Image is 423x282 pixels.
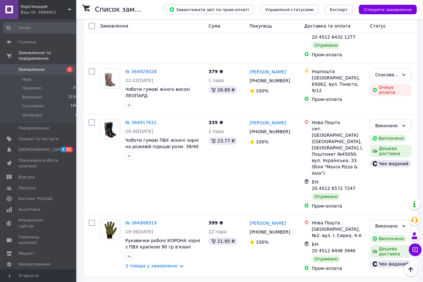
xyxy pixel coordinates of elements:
div: Дешева доставка [370,145,412,157]
a: Фото товару [100,68,120,89]
img: Фото товару [100,69,120,88]
div: Отримано [312,193,340,200]
span: Оплачені [22,112,42,118]
div: Виконано [375,222,399,229]
div: Отримано [312,255,340,263]
button: Експорт [325,5,353,14]
span: Експорт [330,7,348,12]
a: [PERSON_NAME] [250,220,286,226]
div: [GEOGRAPHIC_DATA], №2: вул. І. Сирка, 4-А [312,226,364,239]
span: 20:46[DATE] [125,129,153,134]
div: 26.89 ₴ [208,86,237,94]
div: Пром-оплата [312,96,364,103]
a: № 364908919 [125,220,157,225]
div: Чек виданий [370,160,411,167]
span: 100% [256,88,269,93]
span: Аналітика [18,207,40,212]
span: 22:22[DATE] [125,78,153,83]
div: Скасовано [375,71,399,78]
div: Виконано [375,122,399,129]
span: 19:36[DATE] [125,229,153,234]
span: Управління статусами [265,7,314,12]
a: Створити замовлення [352,7,417,12]
div: 23.77 ₴ [208,137,237,145]
span: Товари та послуги [18,136,59,142]
div: Пром-оплата [312,203,364,209]
span: Покупець [250,23,272,28]
span: Налаштування [18,261,51,267]
span: 379 ₴ [208,69,223,74]
div: Укрпошта [312,68,364,75]
span: Замовлення [18,67,45,72]
span: 1 пара [208,78,224,83]
button: Наверх [404,263,417,276]
div: Отримано [312,41,340,49]
span: 75 [73,85,77,91]
span: Виконані [22,94,42,100]
span: Доставка та оплата [304,23,351,28]
span: Замовлення [100,23,128,28]
span: 1 пара [208,129,224,134]
span: Cума [208,23,220,28]
span: Відгуки [18,174,35,180]
span: ЕН: 20 4512 6448 3946 [312,242,355,253]
a: № 364917631 [125,120,157,125]
div: 21.95 ₴ [208,237,237,245]
img: Фото товару [102,120,118,139]
span: 100% [256,139,269,144]
button: Створити замовлення [359,5,417,14]
div: Ваш ID: 3984851 [21,9,76,15]
span: 146 [71,103,77,109]
div: Нова Пошта [312,220,364,226]
span: Управління сайтом [18,217,59,229]
div: Виплачено [370,135,407,142]
a: [PERSON_NAME] [250,120,286,126]
span: 399 ₴ [208,220,223,225]
span: 22 пара [208,229,227,234]
button: Завантажити звіт по пром-оплаті [164,5,254,14]
div: Виплачено [370,235,407,242]
span: 335 ₴ [208,120,223,125]
span: [DEMOGRAPHIC_DATA] [18,147,65,153]
span: 51 [65,147,73,152]
div: [PHONE_NUMBER] [248,127,291,136]
span: Скасовані [22,103,44,109]
span: Головна [18,39,36,45]
h1: Список замовлень [95,6,159,13]
button: Управління статусами [260,5,319,14]
span: Нові [22,77,31,82]
div: Дешева доставка [370,245,412,258]
span: 1134 [68,94,77,100]
span: 3 [60,147,65,152]
a: № 364929028 [125,69,157,74]
a: Рукавички робочі КОРОНА чорні з ПВХ крапкою 90 гр в'язані трикотажні платіровка [125,238,200,256]
input: Пошук [3,22,78,34]
a: Фото товару [100,119,120,140]
span: Каталог ProSale [18,196,53,202]
img: Фото товару [100,220,120,240]
span: ЕН: 20 4512 6572 7247 [312,179,355,191]
span: Показники роботи компанії [18,158,59,169]
div: Очікує оплати [370,84,412,96]
div: смт. [GEOGRAPHIC_DATA] ([GEOGRAPHIC_DATA], [GEOGRAPHIC_DATA].), Поштомат №45050: вул. Українська,... [312,126,364,176]
a: 3 товара у замовленні [125,263,177,268]
span: Покупці [18,185,35,191]
div: [GEOGRAPHIC_DATA], 65062, вул. Тіниста, 9/12 [312,75,364,94]
a: Чоботи гумові жіночі високі ЛЕОПАРД [125,87,190,98]
span: Маркет [18,251,34,256]
span: Укрспецодяг [21,4,68,9]
span: Завантажити звіт по пром-оплаті [169,7,249,12]
div: Пром-оплата [312,52,364,58]
div: Пром-оплата [312,265,364,272]
a: Чоботи гумові ПВХ жіночі чорні на рожевій підошві розм. 39/40 (устілка 25,9см) [125,138,199,155]
div: [PHONE_NUMBER] [248,76,291,85]
div: [PHONE_NUMBER] [248,228,291,236]
span: Гаманець компанії [18,234,59,246]
div: Чек виданий [370,260,411,268]
a: [PERSON_NAME] [250,69,286,75]
span: Створити замовлення [364,7,412,12]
